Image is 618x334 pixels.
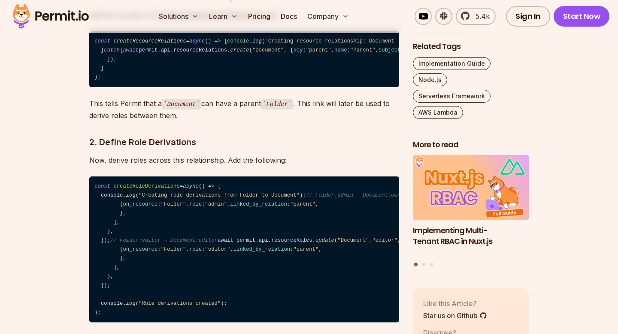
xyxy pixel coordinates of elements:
span: "Creating role derivations from Folder to Document" [139,192,300,198]
span: create [230,47,249,53]
span: key [293,47,303,53]
a: Serverless Framework [413,90,491,103]
span: const [94,183,110,189]
p: Now, derive roles across this relationship. Add the following: [89,154,399,166]
a: Implementation Guide [413,57,491,70]
span: "parent" [293,246,318,252]
span: linked_by_relation [233,246,290,252]
img: Implementing Multi-Tenant RBAC in Nuxt.js [413,155,529,221]
span: createResourceRelations [113,38,186,44]
span: 5.4k [470,11,490,21]
span: "parent" [290,201,315,207]
div: Posts [413,155,529,268]
button: Go to slide 3 [430,263,433,266]
span: linked_by_relation [230,201,287,207]
a: 5.4k [456,8,496,25]
a: Start Now [554,6,610,27]
span: console [227,38,249,44]
span: createRoleDerivations [113,183,179,189]
button: Solutions [155,8,202,25]
code: = () => { console. ( ); await permit.api.resourceRoles. ( , , { : { : [ { : , : , : , }, ], }, })... [89,176,399,322]
span: "Document" [337,237,369,243]
span: resourceRelations [173,47,227,53]
a: Node.js [413,73,447,86]
span: "Role derivations created" [139,301,221,307]
span: "Document" [252,47,284,53]
span: // Folder:admin → Document:owner [306,192,407,198]
span: on_resource [123,201,158,207]
a: Sign In [506,6,550,27]
p: This tells Permit that a can have a parent . This link will later be used to derive roles between... [89,97,399,122]
a: Pricing [245,8,274,25]
h2: More to read [413,140,529,150]
span: const [94,38,110,44]
code: Document [162,99,201,109]
p: Like this Article? [423,298,487,309]
span: update [315,237,334,243]
span: await [123,47,139,53]
button: Company [304,8,352,25]
span: role [189,246,202,252]
span: log [126,301,136,307]
span: // Folder:editor → Document:editor [110,237,218,243]
code: Folder [261,99,293,109]
span: catch [104,47,120,53]
h2: Related Tags [413,41,529,52]
span: "Creating resource relationship: Document → Folder (parent)" [265,38,454,44]
img: Permit logo [9,2,93,31]
code: = ( ) => { . ( ); { permit. . . ( , ); } { permit. . . ( , { : , : , : , }); } }; [89,31,399,87]
span: subject_resource [379,47,429,53]
span: on_resource [123,246,158,252]
span: api [161,47,170,53]
span: log [252,38,262,44]
span: "Folder" [161,201,186,207]
a: Implementing Multi-Tenant RBAC in Nuxt.jsImplementing Multi-Tenant RBAC in Nuxt.js [413,155,529,258]
span: async [189,38,205,44]
a: AWS Lambda [413,106,463,119]
span: "admin" [205,201,227,207]
span: async [183,183,199,189]
span: "editor" [205,246,230,252]
span: log [126,192,136,198]
button: Go to slide 2 [422,263,425,266]
h3: Implementing Multi-Tenant RBAC in Nuxt.js [413,225,529,247]
a: Star us on Github [423,310,487,321]
span: "Folder" [161,246,186,252]
span: "editor" [372,237,397,243]
li: 1 of 3 [413,155,529,258]
span: name [334,47,347,53]
button: Go to slide 1 [414,263,418,267]
a: Docs [277,8,300,25]
button: Learn [206,8,241,25]
span: role [189,201,202,207]
h3: 2. Define Role Derivations [89,135,399,149]
span: "parent" [306,47,331,53]
span: "Parent" [350,47,376,53]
